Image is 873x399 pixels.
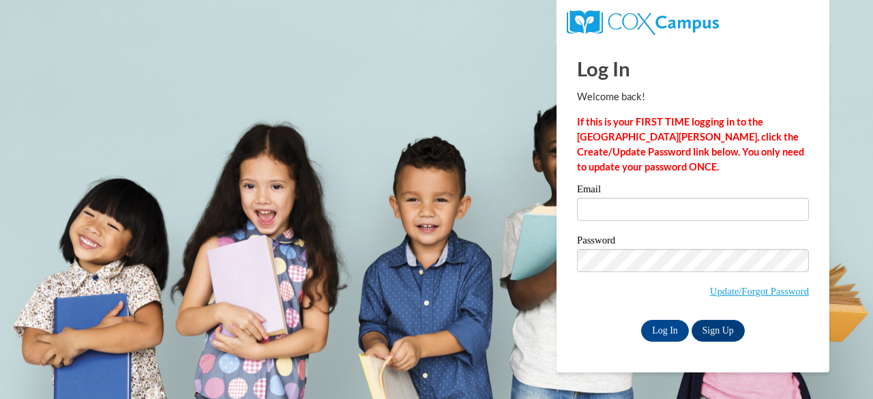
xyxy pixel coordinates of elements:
[577,89,809,104] p: Welcome back!
[567,10,719,35] img: COX Campus
[641,320,689,342] input: Log In
[577,55,809,83] h1: Log In
[567,16,719,27] a: COX Campus
[577,116,804,173] strong: If this is your FIRST TIME logging in to the [GEOGRAPHIC_DATA][PERSON_NAME], click the Create/Upd...
[577,184,809,198] label: Email
[710,286,809,297] a: Update/Forgot Password
[577,235,809,249] label: Password
[692,320,745,342] a: Sign Up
